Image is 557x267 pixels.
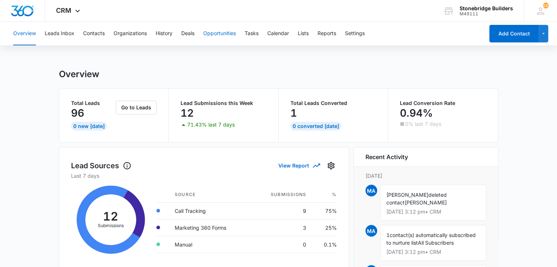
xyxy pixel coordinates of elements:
[405,121,441,127] p: 0% last 7 days
[386,192,428,198] span: [PERSON_NAME]
[386,209,480,214] p: [DATE] 3:12 pm • CRM
[345,22,365,45] button: Settings
[312,236,337,253] td: 0.1%
[59,69,99,80] h1: Overview
[13,22,36,45] button: Overview
[156,22,172,45] button: History
[543,3,549,8] span: 132
[169,236,251,253] td: Manual
[312,187,337,203] th: %
[169,219,251,236] td: Marketing 360 Forms
[267,22,289,45] button: Calendar
[181,22,194,45] button: Deals
[278,159,319,172] button: View Report
[489,25,539,42] button: Add Contact
[169,202,251,219] td: Call Tracking
[116,104,157,110] a: Go to Leads
[325,160,337,172] button: Settings
[116,101,157,114] button: Go to Leads
[318,22,336,45] button: Reports
[312,202,337,219] td: 75%
[386,249,480,255] p: [DATE] 3:12 pm • CRM
[365,225,377,237] span: MA
[251,236,312,253] td: 0
[543,3,549,8] div: notifications count
[71,122,107,131] div: 0 New [DATE]
[169,187,251,203] th: Source
[290,107,297,119] p: 1
[418,240,454,246] span: All Subscribers
[114,22,147,45] button: Organizations
[71,160,131,171] h1: Lead Sources
[71,101,115,106] p: Total Leads
[365,185,377,196] span: MA
[400,101,486,106] p: Lead Conversion Rate
[386,232,476,246] span: contact(s) automatically subscribed to nurture list
[298,22,309,45] button: Lists
[187,122,235,127] p: 71.43% last 7 days
[83,22,105,45] button: Contacts
[400,107,433,119] p: 0.94%
[181,101,267,106] p: Lead Submissions this Week
[251,202,312,219] td: 9
[251,187,312,203] th: Submissions
[45,22,74,45] button: Leads Inbox
[181,107,194,119] p: 12
[251,219,312,236] td: 3
[460,5,513,11] div: account name
[56,7,71,14] span: CRM
[386,232,390,238] span: 1
[71,107,84,119] p: 96
[312,219,337,236] td: 25%
[71,172,337,180] p: Last 7 days
[365,153,408,161] h6: Recent Activity
[203,22,236,45] button: Opportunities
[365,172,486,180] p: [DATE]
[290,122,341,131] div: 0 Converted [DATE]
[290,101,376,106] p: Total Leads Converted
[405,199,447,206] span: [PERSON_NAME]
[245,22,259,45] button: Tasks
[460,11,513,16] div: account id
